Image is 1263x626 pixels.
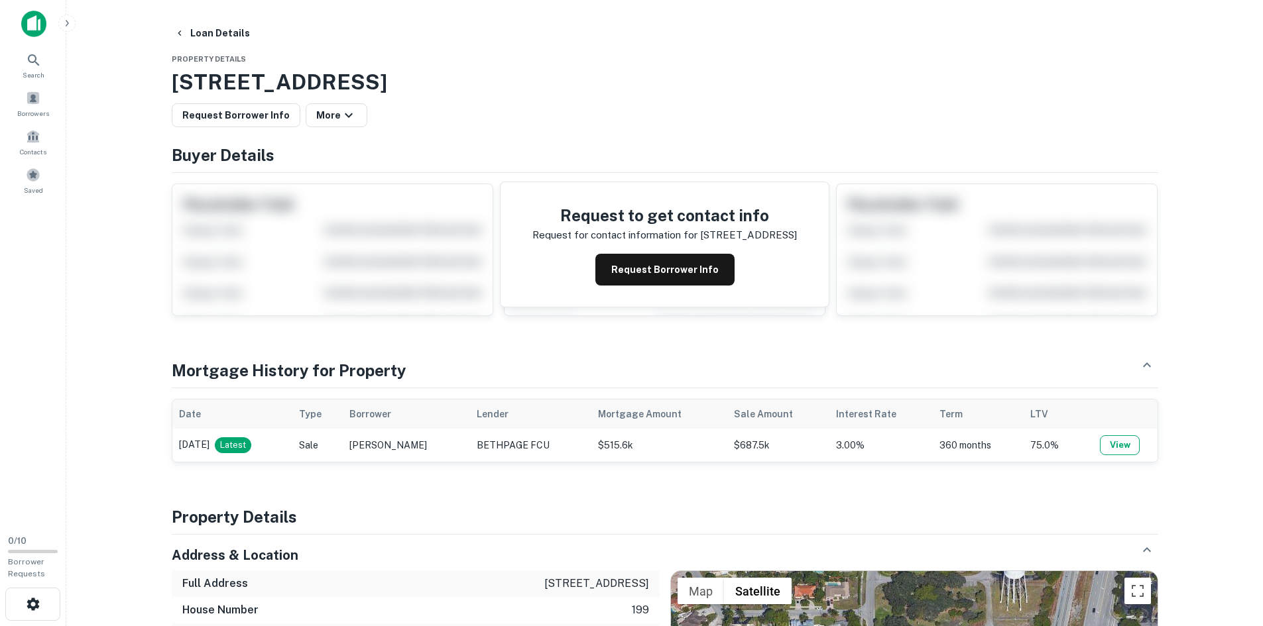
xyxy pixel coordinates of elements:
[933,429,1024,462] td: 360 months
[595,254,735,286] button: Request Borrower Info
[21,11,46,37] img: capitalize-icon.png
[20,146,46,157] span: Contacts
[933,399,1024,429] th: Term
[532,227,697,243] p: Request for contact information for
[172,545,298,565] h5: Address & Location
[4,47,62,83] a: Search
[172,399,292,429] th: Date
[1100,435,1140,455] button: View
[591,429,727,462] td: $515.6k
[182,576,248,592] h6: Full Address
[1024,399,1083,429] th: LTV
[215,439,251,452] span: Latest
[727,399,829,429] th: Sale Amount
[829,399,933,429] th: Interest Rate
[23,70,44,80] span: Search
[724,578,792,604] button: Show satellite imagery
[829,429,933,462] td: 3.00%
[470,429,591,462] td: BETHPAGE FCU
[169,21,255,45] button: Loan Details
[343,429,471,462] td: [PERSON_NAME]
[591,399,727,429] th: Mortgage Amount
[172,103,300,127] button: Request Borrower Info
[172,358,406,382] h4: Mortgage History for Property
[4,124,62,160] a: Contacts
[632,602,649,618] p: 199
[172,505,1158,529] h4: Property Details
[17,108,49,119] span: Borrowers
[306,103,367,127] button: More
[700,227,797,243] p: [STREET_ADDRESS]
[1197,520,1263,584] iframe: Chat Widget
[544,576,649,592] p: [STREET_ADDRESS]
[4,85,62,121] a: Borrowers
[24,185,43,195] span: Saved
[470,399,591,429] th: Lender
[1124,578,1151,604] button: Toggle fullscreen view
[172,66,1158,98] h3: [STREET_ADDRESS]
[172,429,292,462] td: [DATE]
[182,602,259,618] h6: House Number
[343,399,471,429] th: Borrower
[8,557,45,578] span: Borrower Requests
[172,55,246,63] span: Property Details
[292,399,343,429] th: Type
[532,203,797,227] h4: Request to get contact info
[172,143,1158,167] h4: Buyer Details
[1024,429,1083,462] td: 75.0%
[4,162,62,198] a: Saved
[727,429,829,462] td: $687.5k
[292,429,343,462] td: Sale
[8,536,27,546] span: 0 / 10
[678,578,724,604] button: Show street map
